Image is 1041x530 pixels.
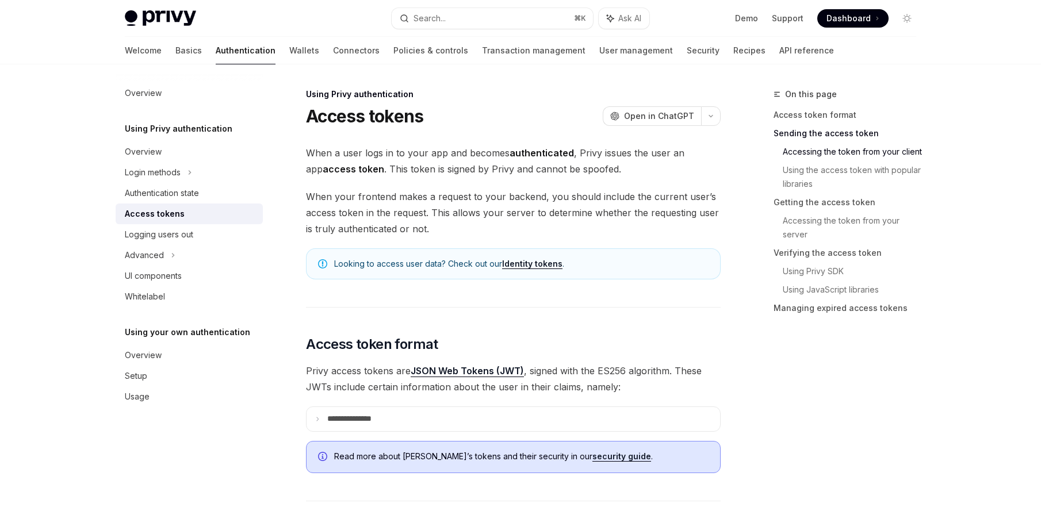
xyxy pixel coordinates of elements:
[125,325,250,339] h5: Using your own authentication
[334,451,709,462] span: Read more about [PERSON_NAME]’s tokens and their security in our .
[817,9,889,28] a: Dashboard
[826,13,871,24] span: Dashboard
[125,207,185,221] div: Access tokens
[116,386,263,407] a: Usage
[306,189,721,237] span: When your frontend makes a request to your backend, you should include the current user’s access ...
[574,14,586,23] span: ⌘ K
[783,262,925,281] a: Using Privy SDK
[306,335,438,354] span: Access token format
[318,452,330,463] svg: Info
[599,37,673,64] a: User management
[289,37,319,64] a: Wallets
[125,390,150,404] div: Usage
[175,37,202,64] a: Basics
[482,37,585,64] a: Transaction management
[125,145,162,159] div: Overview
[603,106,701,126] button: Open in ChatGPT
[502,259,562,269] a: Identity tokens
[624,110,694,122] span: Open in ChatGPT
[116,183,263,203] a: Authentication state
[774,106,925,124] a: Access token format
[783,161,925,193] a: Using the access token with popular libraries
[306,145,721,177] span: When a user logs in to your app and becomes , Privy issues the user an app . This token is signed...
[334,258,709,270] span: Looking to access user data? Check out our .
[333,37,380,64] a: Connectors
[392,8,593,29] button: Search...⌘K
[393,37,468,64] a: Policies & controls
[116,141,263,162] a: Overview
[125,248,164,262] div: Advanced
[783,212,925,244] a: Accessing the token from your server
[116,203,263,224] a: Access tokens
[323,163,384,175] strong: access token
[125,122,232,136] h5: Using Privy authentication
[774,193,925,212] a: Getting the access token
[216,37,275,64] a: Authentication
[898,9,916,28] button: Toggle dark mode
[306,89,721,100] div: Using Privy authentication
[774,299,925,317] a: Managing expired access tokens
[687,37,719,64] a: Security
[618,13,641,24] span: Ask AI
[306,106,423,126] h1: Access tokens
[599,8,649,29] button: Ask AI
[783,281,925,299] a: Using JavaScript libraries
[116,266,263,286] a: UI components
[733,37,766,64] a: Recipes
[125,10,196,26] img: light logo
[735,13,758,24] a: Demo
[774,244,925,262] a: Verifying the access token
[116,224,263,245] a: Logging users out
[783,143,925,161] a: Accessing the token from your client
[116,345,263,366] a: Overview
[125,290,165,304] div: Whitelabel
[125,86,162,100] div: Overview
[125,166,181,179] div: Login methods
[510,147,574,159] strong: authenticated
[116,286,263,307] a: Whitelabel
[125,186,199,200] div: Authentication state
[772,13,803,24] a: Support
[411,365,524,377] a: JSON Web Tokens (JWT)
[785,87,837,101] span: On this page
[125,37,162,64] a: Welcome
[116,366,263,386] a: Setup
[125,228,193,241] div: Logging users out
[414,11,446,25] div: Search...
[306,363,721,395] span: Privy access tokens are , signed with the ES256 algorithm. These JWTs include certain information...
[125,369,147,383] div: Setup
[125,348,162,362] div: Overview
[774,124,925,143] a: Sending the access token
[592,451,651,462] a: security guide
[779,37,834,64] a: API reference
[125,269,182,283] div: UI components
[318,259,327,268] svg: Note
[116,83,263,103] a: Overview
